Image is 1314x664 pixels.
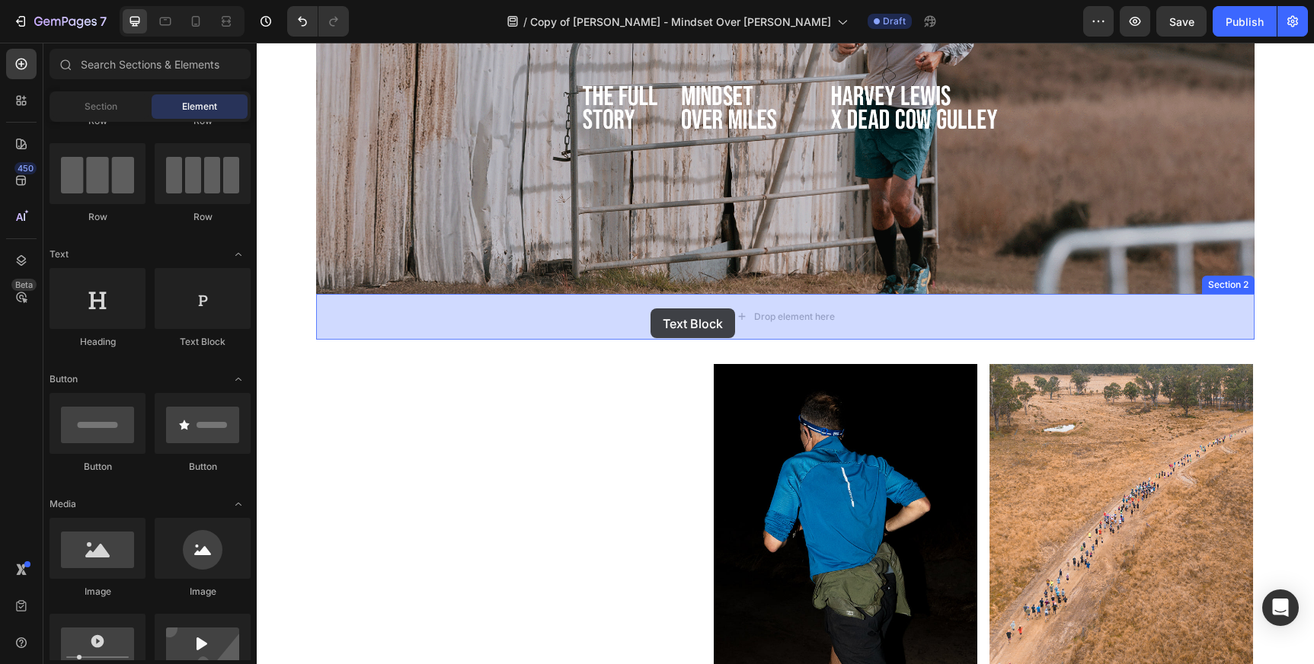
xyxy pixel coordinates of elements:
div: Undo/Redo [287,6,349,37]
span: Media [50,497,76,511]
div: Beta [11,279,37,291]
button: Publish [1213,6,1277,37]
p: 7 [100,12,107,30]
iframe: Design area [257,43,1314,664]
span: Button [50,372,78,386]
div: Row [155,210,251,224]
div: Row [50,210,145,224]
div: 450 [14,162,37,174]
div: Image [155,585,251,599]
input: Search Sections & Elements [50,49,251,79]
span: Toggle open [226,242,251,267]
div: Button [155,460,251,474]
span: Draft [883,14,906,28]
div: Publish [1226,14,1264,30]
button: Save [1156,6,1207,37]
div: Heading [50,335,145,349]
div: Open Intercom Messenger [1262,589,1299,626]
div: Button [50,460,145,474]
div: Image [50,585,145,599]
span: Element [182,100,217,113]
span: / [523,14,527,30]
span: Save [1169,15,1194,28]
span: Toggle open [226,492,251,516]
span: Toggle open [226,367,251,391]
div: Text Block [155,335,251,349]
span: Text [50,247,69,261]
span: Section [85,100,117,113]
span: Copy of [PERSON_NAME] - Mindset Over [PERSON_NAME] [530,14,831,30]
button: 7 [6,6,113,37]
